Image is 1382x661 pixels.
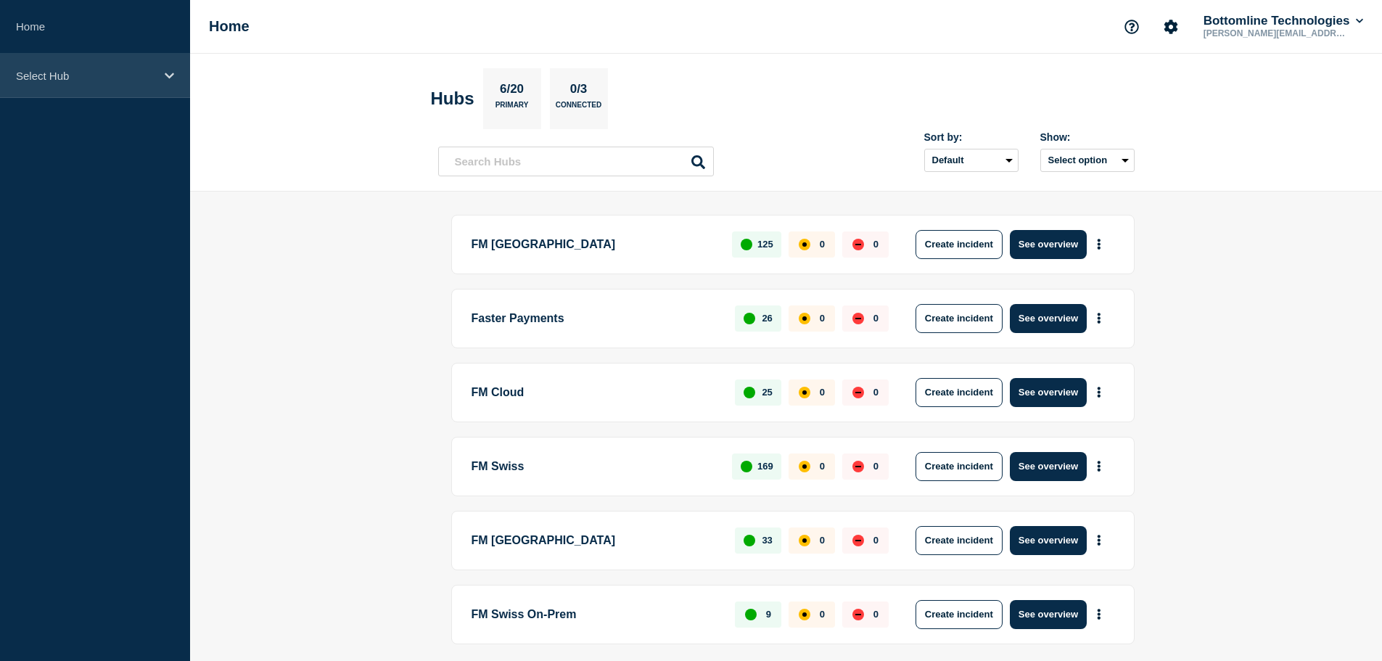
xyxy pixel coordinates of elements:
p: 169 [757,461,773,472]
input: Search Hubs [438,147,714,176]
p: 0/3 [564,82,593,101]
p: 0 [820,239,825,250]
button: Create incident [916,526,1003,555]
p: 0 [820,387,825,398]
p: 0 [820,609,825,620]
button: Create incident [916,378,1003,407]
button: Create incident [916,230,1003,259]
button: Select option [1040,149,1135,172]
p: FM [GEOGRAPHIC_DATA] [472,526,719,555]
div: up [744,387,755,398]
p: Select Hub [16,70,155,82]
div: up [741,239,752,250]
p: 125 [757,239,773,250]
button: More actions [1090,379,1109,406]
p: 0 [820,535,825,546]
button: See overview [1010,526,1087,555]
button: More actions [1090,305,1109,332]
button: See overview [1010,378,1087,407]
p: 33 [762,535,772,546]
div: Show: [1040,131,1135,143]
button: More actions [1090,231,1109,258]
button: More actions [1090,527,1109,554]
p: FM Swiss [472,452,716,481]
div: up [744,535,755,546]
p: 9 [766,609,771,620]
button: Create incident [916,600,1003,629]
div: down [852,313,864,324]
div: up [744,313,755,324]
button: See overview [1010,230,1087,259]
div: down [852,609,864,620]
select: Sort by [924,149,1019,172]
p: 0 [873,313,879,324]
button: See overview [1010,600,1087,629]
div: Sort by: [924,131,1019,143]
div: down [852,461,864,472]
p: Faster Payments [472,304,719,333]
button: Bottomline Technologies [1201,14,1366,28]
div: down [852,239,864,250]
h2: Hubs [431,89,474,109]
p: [PERSON_NAME][EMAIL_ADDRESS][DOMAIN_NAME] [1201,28,1352,38]
div: affected [799,387,810,398]
div: affected [799,239,810,250]
p: FM Swiss On-Prem [472,600,719,629]
button: Create incident [916,452,1003,481]
p: 0 [873,609,879,620]
div: up [745,609,757,620]
div: down [852,387,864,398]
p: 0 [873,239,879,250]
p: 0 [873,535,879,546]
p: 0 [873,387,879,398]
div: affected [799,461,810,472]
div: affected [799,535,810,546]
div: affected [799,609,810,620]
p: 25 [762,387,772,398]
div: affected [799,313,810,324]
p: 0 [820,461,825,472]
div: down [852,535,864,546]
button: See overview [1010,304,1087,333]
p: 26 [762,313,772,324]
button: More actions [1090,453,1109,480]
button: More actions [1090,601,1109,628]
button: Support [1116,12,1147,42]
p: 6/20 [494,82,529,101]
p: Primary [495,101,529,116]
button: See overview [1010,452,1087,481]
button: Create incident [916,304,1003,333]
button: Account settings [1156,12,1186,42]
h1: Home [209,18,250,35]
p: FM [GEOGRAPHIC_DATA] [472,230,716,259]
p: 0 [873,461,879,472]
p: Connected [556,101,601,116]
p: 0 [820,313,825,324]
div: up [741,461,752,472]
p: FM Cloud [472,378,719,407]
